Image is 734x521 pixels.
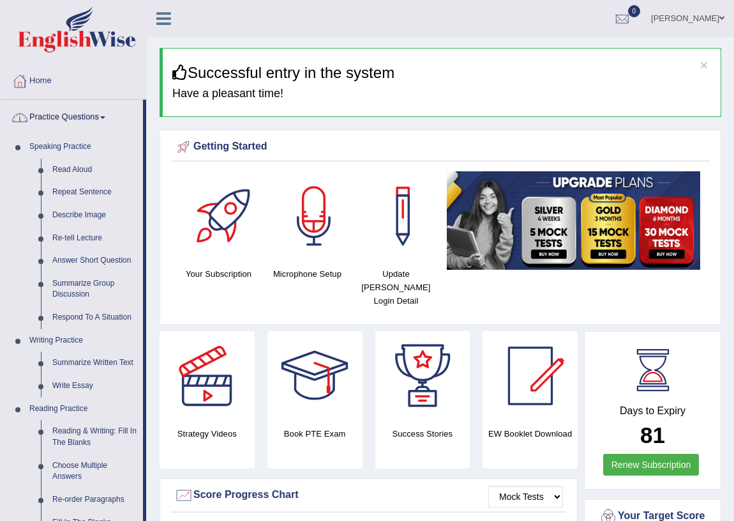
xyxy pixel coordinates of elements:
[172,88,711,100] h4: Have a pleasant time!
[47,181,143,204] a: Repeat Sentence
[628,5,641,17] span: 0
[47,272,143,306] a: Summarize Group Discussion
[375,427,470,440] h4: Success Stories
[181,267,257,281] h4: Your Subscription
[640,423,665,447] b: 81
[24,136,143,159] a: Speaking Practice
[47,488,143,511] a: Re-order Paragraphs
[24,398,143,421] a: Reading Practice
[447,171,700,270] img: small5.jpg
[47,227,143,250] a: Re-tell Lecture
[24,329,143,352] a: Writing Practice
[358,267,434,307] h4: Update [PERSON_NAME] Login Detail
[269,267,345,281] h4: Microphone Setup
[599,405,707,417] h4: Days to Expiry
[172,65,711,81] h3: Successful entry in the system
[47,455,143,488] a: Choose Multiple Answers
[174,486,563,505] div: Score Progress Chart
[1,100,143,132] a: Practice Questions
[47,249,143,272] a: Answer Short Question
[603,454,700,476] a: Renew Subscription
[700,58,708,72] button: ×
[47,159,143,182] a: Read Aloud
[47,204,143,227] a: Describe Image
[267,427,363,440] h4: Book PTE Exam
[47,306,143,329] a: Respond To A Situation
[1,63,146,95] a: Home
[483,427,578,440] h4: EW Booklet Download
[47,352,143,375] a: Summarize Written Text
[160,427,255,440] h4: Strategy Videos
[47,420,143,454] a: Reading & Writing: Fill In The Blanks
[47,375,143,398] a: Write Essay
[174,137,707,157] div: Getting Started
